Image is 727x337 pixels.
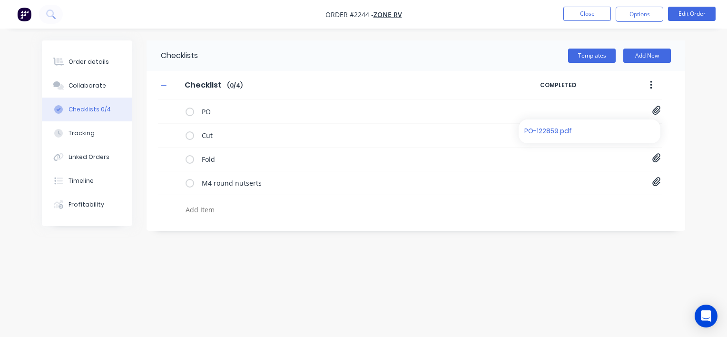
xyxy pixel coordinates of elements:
[616,7,663,22] button: Options
[42,74,132,98] button: Collaborate
[69,81,106,90] div: Collaborate
[69,200,104,209] div: Profitability
[540,81,621,89] span: COMPLETED
[69,129,95,138] div: Tracking
[568,49,616,63] button: Templates
[17,7,31,21] img: Factory
[42,50,132,74] button: Order details
[147,40,198,71] div: Checklists
[42,98,132,121] button: Checklists 0/4
[69,153,109,161] div: Linked Orders
[373,10,402,19] a: Zone RV
[179,78,227,92] input: Enter Checklist name
[198,129,540,142] textarea: Cut
[42,145,132,169] button: Linked Orders
[623,49,671,63] button: Add New
[69,105,111,114] div: Checklists 0/4
[69,58,109,66] div: Order details
[563,7,611,21] button: Close
[695,305,717,327] div: Open Intercom Messenger
[198,176,540,190] textarea: M4 round nutserts
[668,7,716,21] button: Edit Order
[198,152,540,166] textarea: Fold
[198,105,540,119] textarea: PO
[69,177,94,185] div: Timeline
[42,169,132,193] button: Timeline
[42,193,132,217] button: Profitability
[325,10,373,19] span: Order #2244 -
[524,127,635,137] a: PO-122859.pdf
[42,121,132,145] button: Tracking
[227,81,243,90] span: ( 0 / 4 )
